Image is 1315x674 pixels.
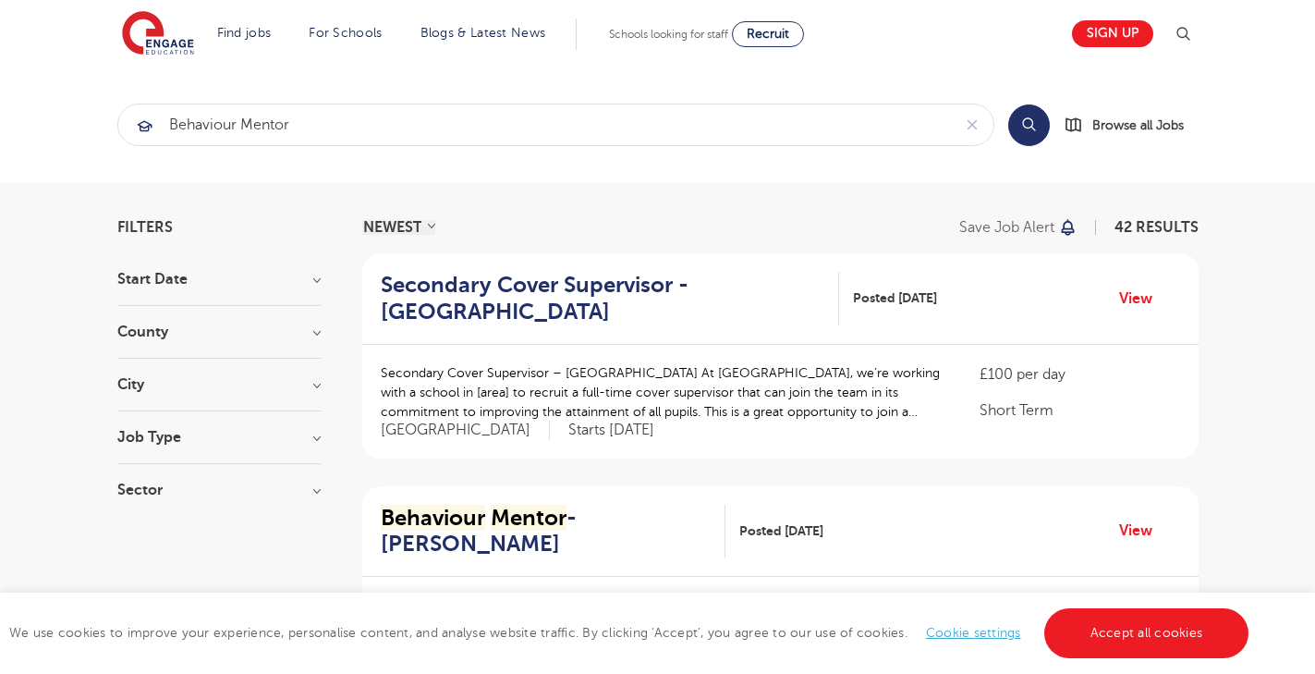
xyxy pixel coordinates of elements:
[117,104,994,146] div: Submit
[117,220,173,235] span: Filters
[568,421,654,440] p: Starts [DATE]
[491,505,566,531] mark: Mentor
[609,28,728,41] span: Schools looking for staff
[1119,519,1166,543] a: View
[1008,104,1050,146] button: Search
[732,21,804,47] a: Recruit
[959,220,1054,235] p: Save job alert
[309,26,382,40] a: For Schools
[420,26,546,40] a: Blogs & Latest News
[117,325,321,339] h3: County
[1044,608,1249,658] a: Accept all cookies
[980,363,1179,386] p: £100 per day
[117,430,321,445] h3: Job Type
[959,220,1078,235] button: Save job alert
[951,104,993,145] button: Clear
[9,626,1253,640] span: We use cookies to improve your experience, personalise content, and analyse website traffic. By c...
[118,104,951,145] input: Submit
[747,27,789,41] span: Recruit
[381,421,550,440] span: [GEOGRAPHIC_DATA]
[1119,287,1166,311] a: View
[117,377,321,392] h3: City
[381,505,485,531] mark: Behaviour
[117,483,321,497] h3: Sector
[117,272,321,287] h3: Start Date
[1065,115,1199,136] a: Browse all Jobs
[980,399,1179,422] p: Short Term
[381,363,944,422] p: Secondary Cover Supervisor – [GEOGRAPHIC_DATA] At [GEOGRAPHIC_DATA], we’re working with a school ...
[381,505,726,558] a: Behaviour Mentor- [PERSON_NAME]
[122,11,194,57] img: Engage Education
[381,272,839,325] a: Secondary Cover Supervisor - [GEOGRAPHIC_DATA]
[1072,20,1153,47] a: Sign up
[217,26,272,40] a: Find jobs
[1092,115,1184,136] span: Browse all Jobs
[926,626,1021,640] a: Cookie settings
[381,272,824,325] h2: Secondary Cover Supervisor - [GEOGRAPHIC_DATA]
[381,505,712,558] h2: - [PERSON_NAME]
[739,521,823,541] span: Posted [DATE]
[853,288,937,308] span: Posted [DATE]
[1114,219,1199,236] span: 42 RESULTS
